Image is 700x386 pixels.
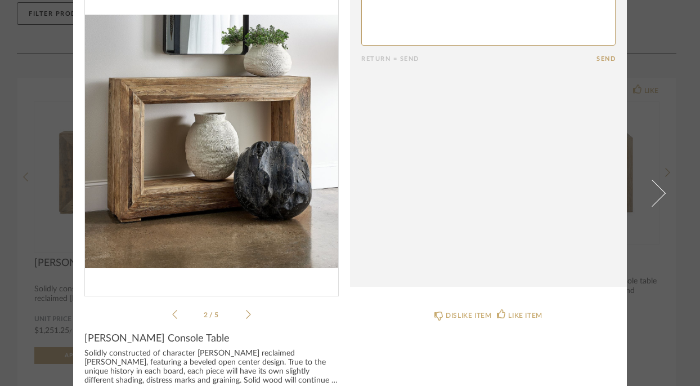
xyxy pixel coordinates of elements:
[596,55,616,63] button: Send
[361,55,596,63] div: Return = Send
[84,349,339,385] div: Solidly constructed of character [PERSON_NAME] reclaimed [PERSON_NAME], featuring a beveled open ...
[508,310,542,321] div: LIKE ITEM
[209,312,214,318] span: /
[204,312,209,318] span: 2
[84,332,230,345] span: [PERSON_NAME] Console Table
[214,312,220,318] span: 5
[446,310,491,321] div: DISLIKE ITEM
